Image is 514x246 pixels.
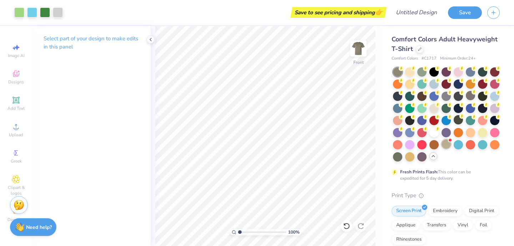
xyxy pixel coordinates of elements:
div: Digital Print [464,206,499,216]
span: # C1717 [422,56,437,62]
div: Foil [475,220,492,231]
div: Transfers [422,220,451,231]
span: Comfort Colors [392,56,418,62]
strong: Fresh Prints Flash: [400,169,438,175]
span: Add Text [7,106,25,111]
strong: Need help? [26,224,52,231]
div: Applique [392,220,420,231]
div: Vinyl [453,220,473,231]
span: Image AI [8,53,25,58]
span: Minimum Order: 24 + [440,56,476,62]
span: Comfort Colors Adult Heavyweight T-Shirt [392,35,498,53]
span: Upload [9,132,23,138]
span: Greek [11,158,22,164]
img: Front [351,41,366,56]
input: Untitled Design [390,5,443,20]
span: 100 % [288,229,299,235]
div: Front [353,59,364,66]
button: Save [448,6,482,19]
span: Designs [8,79,24,85]
div: Rhinestones [392,234,426,245]
span: Clipart & logos [4,185,29,196]
div: Screen Print [392,206,426,216]
p: Select part of your design to make edits in this panel [44,35,139,51]
div: Embroidery [428,206,462,216]
div: This color can be expedited for 5 day delivery. [400,169,488,181]
div: Print Type [392,191,500,200]
div: Save to see pricing and shipping [292,7,385,18]
span: Decorate [7,217,25,222]
span: 👉 [375,8,383,16]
